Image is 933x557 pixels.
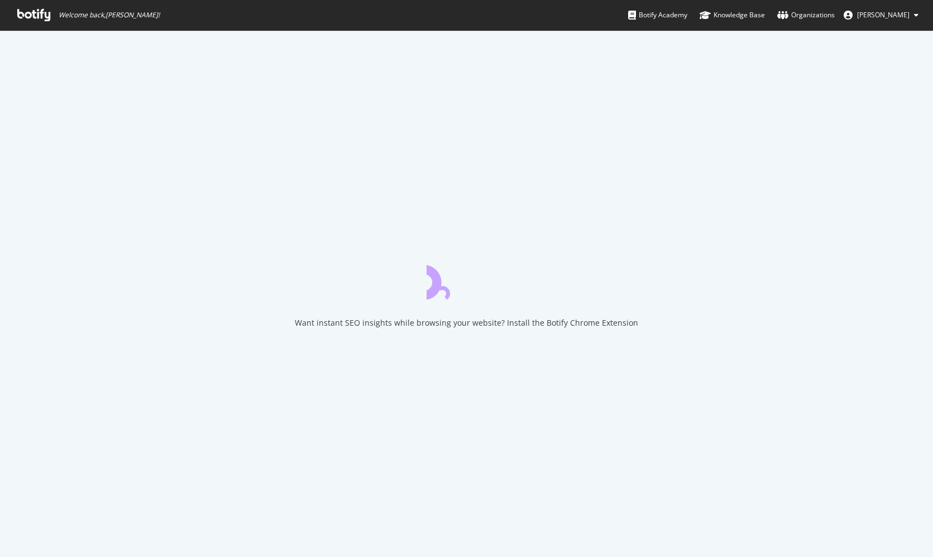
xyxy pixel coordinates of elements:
button: [PERSON_NAME] [835,6,927,24]
div: Knowledge Base [700,9,765,21]
div: Botify Academy [628,9,687,21]
div: animation [427,259,507,299]
span: Welcome back, [PERSON_NAME] ! [59,11,160,20]
span: Andrew Prince [857,10,910,20]
div: Want instant SEO insights while browsing your website? Install the Botify Chrome Extension [295,317,638,329]
div: Organizations [777,9,835,21]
